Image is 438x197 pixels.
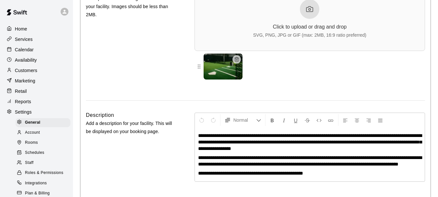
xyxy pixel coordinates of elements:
[5,45,68,55] a: Calendar
[16,158,70,167] div: Staff
[16,138,73,148] a: Rooms
[16,148,73,158] a: Schedules
[15,36,33,43] p: Services
[16,128,73,138] a: Account
[5,24,68,34] a: Home
[15,26,27,32] p: Home
[25,119,41,126] span: General
[290,114,301,126] button: Format Underline
[15,78,35,84] p: Marketing
[15,46,34,53] p: Calendar
[267,114,278,126] button: Format Bold
[15,109,32,115] p: Settings
[204,54,243,80] img: Banner 1
[196,114,207,126] button: Undo
[16,178,73,188] a: Integrations
[273,24,347,30] div: Click to upload or drag and drop
[253,32,366,38] div: SVG, PNG, JPG or GIF (max: 2MB, 16:9 ratio preferred)
[16,118,70,127] div: General
[25,170,63,176] span: Roles & Permissions
[15,98,31,105] p: Reports
[314,114,325,126] button: Insert Code
[16,128,70,137] div: Account
[325,114,336,126] button: Insert Link
[5,34,68,44] a: Services
[25,150,44,156] span: Schedules
[222,114,264,126] button: Formatting Options
[16,158,73,168] a: Staff
[86,119,174,136] p: Add a description for your facility. This will be displayed on your booking page.
[375,114,386,126] button: Justify Align
[5,66,68,75] a: Customers
[208,114,219,126] button: Redo
[25,129,40,136] span: Account
[86,111,114,119] h6: Description
[16,148,70,157] div: Schedules
[25,160,33,166] span: Staff
[15,57,37,63] p: Availability
[25,140,38,146] span: Rooms
[15,67,37,74] p: Customers
[302,114,313,126] button: Format Strikethrough
[5,97,68,106] a: Reports
[16,138,70,147] div: Rooms
[233,117,256,123] span: Normal
[340,114,351,126] button: Left Align
[5,76,68,86] a: Marketing
[25,180,47,187] span: Integrations
[278,114,290,126] button: Format Italics
[25,190,50,197] span: Plan & Billing
[15,88,27,94] p: Retail
[5,107,68,117] a: Settings
[16,168,70,178] div: Roles & Permissions
[16,179,70,188] div: Integrations
[351,114,362,126] button: Center Align
[16,168,73,178] a: Roles & Permissions
[5,86,68,96] a: Retail
[16,117,73,128] a: General
[5,55,68,65] a: Availability
[363,114,374,126] button: Right Align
